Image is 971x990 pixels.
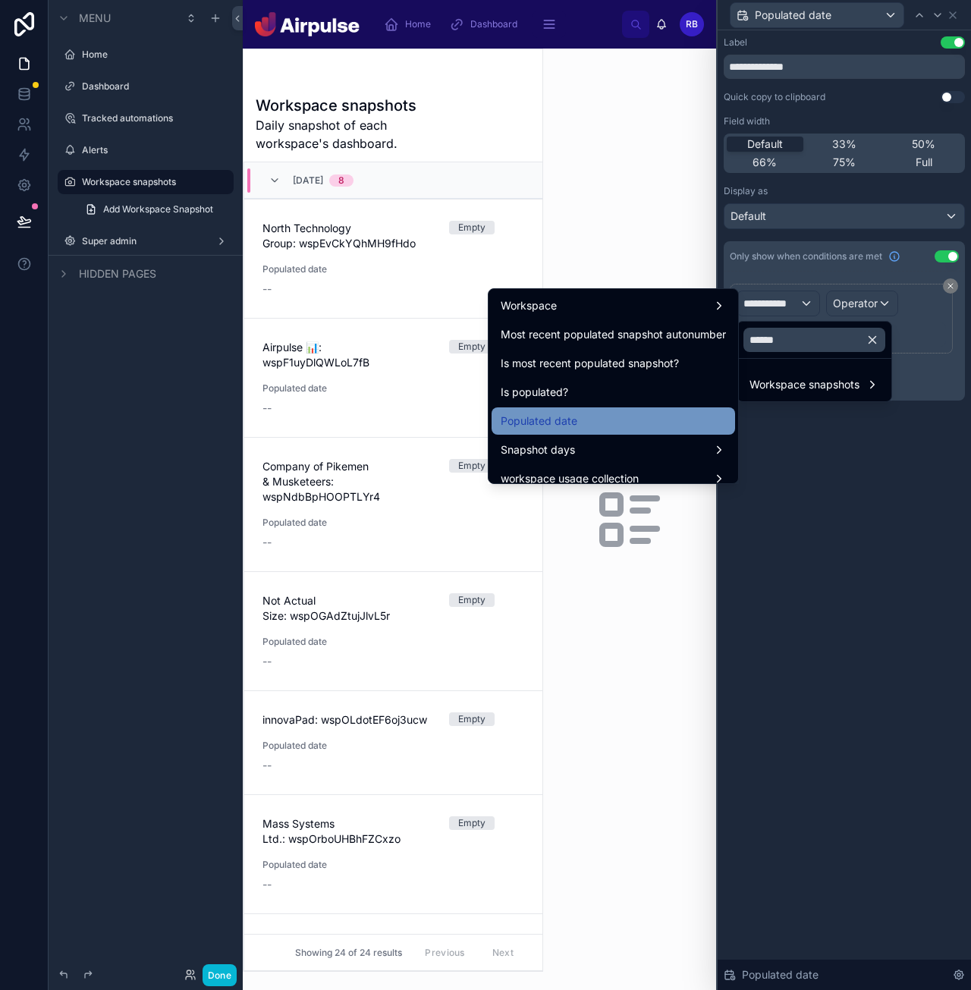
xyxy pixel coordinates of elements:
[79,266,156,281] span: Hidden pages
[405,18,431,30] span: Home
[295,947,402,959] span: Showing 24 of 24 results
[379,11,442,38] a: Home
[372,8,622,41] div: scrollable content
[82,144,231,156] label: Alerts
[501,354,679,372] span: Is most recent populated snapshot?
[501,383,568,401] span: Is populated?
[501,470,639,488] span: workspace usage collection
[749,376,859,394] span: Workspace snapshots
[82,49,231,61] label: Home
[470,18,517,30] span: Dashboard
[501,441,575,459] span: Snapshot days
[293,174,323,187] span: [DATE]
[79,11,111,26] span: Menu
[501,412,577,430] span: Populated date
[338,174,344,187] div: 8
[82,235,209,247] label: Super admin
[203,964,237,986] button: Done
[82,80,231,93] label: Dashboard
[686,18,698,30] span: RB
[103,203,213,215] span: Add Workspace Snapshot
[82,112,231,124] label: Tracked automations
[501,297,557,315] span: Workspace
[82,176,225,188] label: Workspace snapshots
[76,197,234,222] a: Add Workspace Snapshot
[255,12,360,36] img: App logo
[501,325,726,344] span: Most recent populated snapshot autonumber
